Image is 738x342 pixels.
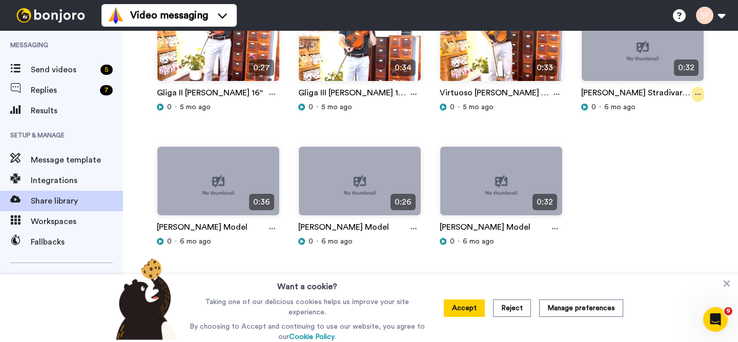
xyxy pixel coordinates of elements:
div: 5 mo ago [440,102,563,112]
span: 0:32 [532,194,557,210]
button: Manage preferences [539,299,623,317]
span: Results [31,105,123,117]
div: 6 mo ago [298,236,421,247]
span: Integrations [31,174,123,187]
a: Virtuoso [PERSON_NAME] Model 16" [440,87,550,102]
img: no-thumbnail.jpg [582,12,704,90]
span: 0:32 [674,59,699,76]
span: 0:36 [249,194,274,210]
a: [PERSON_NAME] Model [157,221,248,236]
div: 6 mo ago [157,236,280,247]
div: 6 mo ago [581,102,704,112]
span: Share library [31,195,123,207]
a: Gliga II [PERSON_NAME] 16" [157,87,263,102]
span: Video messaging [130,8,208,23]
img: 1a8f5632-c313-4627-9f7c-5c8c36d2b557_thumbnail_source_1741847901.jpg [157,12,279,90]
p: By choosing to Accept and continuing to use our website, you agree to our . [187,321,427,342]
span: 0:34 [391,59,416,76]
img: bj-logo-header-white.svg [12,8,89,23]
div: 7 [100,85,113,95]
span: 0 [309,102,313,112]
span: Workspaces [31,215,123,228]
img: no-thumbnail.jpg [440,147,562,224]
span: Message template [31,154,123,166]
span: 0 [167,102,172,112]
span: 0 [450,236,455,247]
button: Reject [493,299,531,317]
span: 9 [724,307,732,315]
span: Fallbacks [31,236,123,248]
img: aa5738c5-6b55-4e03-a574-80b2a911bebd_thumbnail_source_1741847775.jpg [299,12,421,90]
img: bear-with-cookie.png [107,258,182,340]
span: 0 [591,102,596,112]
div: 5 mo ago [298,102,421,112]
button: Accept [444,299,485,317]
a: [PERSON_NAME] Model [440,221,530,236]
p: Taking one of our delicious cookies helps us improve your site experience. [187,297,427,317]
span: Send videos [31,64,96,76]
div: 6 mo ago [440,236,563,247]
img: 95c7805e-b3b1-4ed9-83cb-5243082d2541_thumbnail_source_1741847703.jpg [440,12,562,90]
a: [PERSON_NAME] Model [298,221,389,236]
span: 0:27 [249,59,274,76]
a: Cookie Policy [289,333,335,340]
img: no-thumbnail.jpg [299,147,421,224]
div: 5 [100,65,113,75]
span: Replies [31,84,96,96]
iframe: Intercom live chat [703,307,728,332]
h3: Want a cookie? [277,274,337,293]
img: vm-color.svg [108,7,124,24]
a: [PERSON_NAME] Stradivarius Model [581,87,692,102]
a: Gliga III [PERSON_NAME] 16" [298,87,406,102]
span: 0:26 [391,194,416,210]
span: 0 [167,236,172,247]
div: 5 mo ago [157,102,280,112]
span: 0:33 [532,59,557,76]
img: no-thumbnail.jpg [157,147,279,224]
span: 0 [309,236,313,247]
span: 0 [450,102,455,112]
